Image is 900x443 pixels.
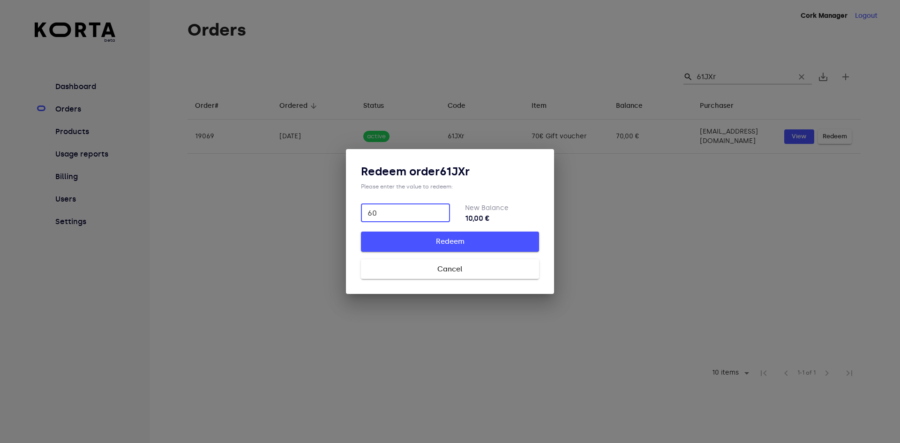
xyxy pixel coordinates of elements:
[361,232,539,251] button: Redeem
[361,259,539,279] button: Cancel
[361,183,539,190] div: Please enter the value to redeem:
[361,164,539,179] h3: Redeem order 61JXr
[376,263,524,275] span: Cancel
[465,213,539,224] strong: 10,00 €
[376,235,524,248] span: Redeem
[465,204,509,212] label: New Balance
